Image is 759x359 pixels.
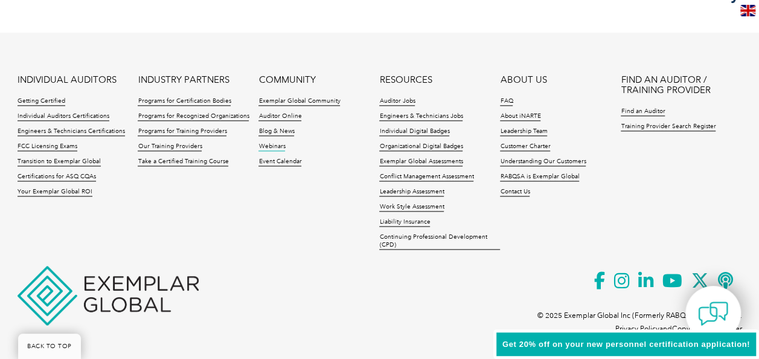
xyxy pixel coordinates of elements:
[18,173,96,181] a: Certifications for ASQ CQAs
[138,158,228,166] a: Take a Certified Training Course
[621,108,665,116] a: Find an Auditor
[18,188,92,196] a: Your Exemplar Global ROI
[502,340,750,349] span: Get 20% off on your new personnel certification application!
[615,325,659,333] a: Privacy Policy
[621,123,716,131] a: Training Provider Search Register
[500,75,546,85] a: ABOUT US
[138,128,226,136] a: Programs for Training Providers
[18,128,125,136] a: Engineers & Technicians Certifications
[379,75,432,85] a: RESOURCES
[698,299,728,329] img: contact-chat.png
[379,173,473,181] a: Conflict Management Assessment
[379,188,444,196] a: Leadership Assessment
[138,75,229,85] a: INDUSTRY PARTNERS
[138,143,202,151] a: Our Training Providers
[379,128,449,136] a: Individual Digital Badges
[18,334,81,359] a: BACK TO TOP
[18,112,109,121] a: Individual Auditors Certifications
[379,97,415,106] a: Auditor Jobs
[18,75,117,85] a: INDIVIDUAL AUDITORS
[379,158,463,166] a: Exemplar Global Assessments
[258,143,285,151] a: Webinars
[500,128,547,136] a: Leadership Team
[18,143,77,151] a: FCC Licensing Exams
[258,112,301,121] a: Auditor Online
[379,112,463,121] a: Engineers & Technicians Jobs
[18,158,101,166] a: Transition to Exemplar Global
[621,75,741,95] a: FIND AN AUDITOR / TRAINING PROVIDER
[258,158,301,166] a: Event Calendar
[258,75,315,85] a: COMMUNITY
[500,97,513,106] a: FAQ
[500,188,530,196] a: Contact Us
[18,97,65,106] a: Getting Certified
[500,112,540,121] a: About iNARTE
[740,5,755,16] img: en
[500,143,550,151] a: Customer Charter
[138,112,249,121] a: Programs for Recognized Organizations
[379,203,444,212] a: Work Style Assessment
[500,158,586,166] a: Understanding Our Customers
[379,143,463,151] a: Organizational Digital Badges
[379,218,430,227] a: Liability Insurance
[672,325,742,333] a: Copyright Disclaimer
[615,322,742,335] p: and
[258,128,294,136] a: Blog & News
[500,173,579,181] a: RABQSA is Exemplar Global
[379,233,500,250] a: Continuing Professional Development (CPD)
[537,309,742,322] p: © 2025 Exemplar Global Inc (Formerly RABQSA International).
[138,97,231,106] a: Programs for Certification Bodies
[258,97,340,106] a: Exemplar Global Community
[18,266,199,325] img: Exemplar Global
